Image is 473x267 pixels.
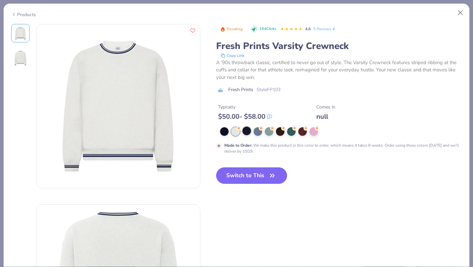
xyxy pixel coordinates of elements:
span: 4.6 [305,26,311,32]
img: Front [12,25,28,41]
div: null [316,112,335,121]
img: Back [12,50,28,66]
img: brand logo [216,87,225,93]
div: Typically [218,104,272,110]
div: $ 50.00 - $ 58.00 [218,112,272,121]
img: Trending sort [220,27,225,32]
img: Front [36,24,200,188]
button: copy to clipboard [219,52,246,59]
button: Switch to This [216,167,287,184]
button: Like [189,26,197,35]
button: Close [454,7,467,19]
div: Fresh Prints Varsity Crewneck [216,40,462,52]
span: Trending [227,27,243,31]
div: A ’90s throwback classic, certified to never go out of style. The Varsity Crewneck features strip... [216,59,462,81]
span: Fresh Prints [228,86,253,93]
strong: Made to Order : [224,143,252,148]
div: We make this product in this color to order, which means it takes 8 weeks. Order using these colo... [224,142,462,154]
div: Products [11,11,36,18]
button: Badge Button [217,25,246,34]
span: 164 Clicks [259,26,276,32]
span: Style FP103 [257,86,281,93]
div: 4.6 Stars [280,24,303,35]
div: Comes In [316,104,335,110]
a: 5 Reviews [313,26,336,32]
